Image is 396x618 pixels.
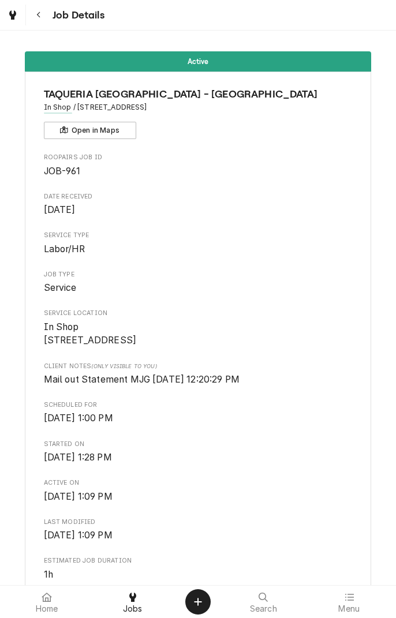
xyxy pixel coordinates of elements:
[44,413,113,424] span: [DATE] 1:00 PM
[36,604,58,613] span: Home
[185,589,211,615] button: Create Object
[44,122,136,139] button: Open in Maps
[44,518,353,542] div: Last Modified
[44,529,353,542] span: Last Modified
[44,153,353,178] div: Roopairs Job ID
[28,5,49,25] button: Navigate back
[5,588,89,616] a: Home
[44,400,353,410] span: Scheduled For
[44,374,240,385] span: Mail out Statement MJG [DATE] 12:20:29 PM
[44,556,353,565] span: Estimated Job Duration
[44,362,353,371] span: Client Notes
[91,588,175,616] a: Jobs
[44,231,353,256] div: Service Type
[221,588,306,616] a: Search
[123,604,143,613] span: Jobs
[44,518,353,527] span: Last Modified
[44,244,85,254] span: Labor/HR
[44,87,353,139] div: Client Information
[44,192,353,217] div: Date Received
[44,321,137,346] span: In Shop [STREET_ADDRESS]
[44,282,77,293] span: Service
[44,556,353,581] div: Estimated Job Duration
[44,478,353,488] span: Active On
[44,530,113,541] span: [DATE] 1:09 PM
[44,270,353,295] div: Job Type
[44,362,353,387] div: [object Object]
[2,5,23,25] a: Go to Jobs
[307,588,392,616] a: Menu
[188,58,209,65] span: Active
[44,153,353,162] span: Roopairs Job ID
[91,363,156,369] span: (Only Visible to You)
[44,102,353,113] span: Address
[44,478,353,503] div: Active On
[44,568,353,582] span: Estimated Job Duration
[44,309,353,318] span: Service Location
[44,440,353,465] div: Started On
[44,400,353,425] div: Scheduled For
[44,373,353,387] span: [object Object]
[44,204,76,215] span: [DATE]
[44,569,53,580] span: 1h
[44,166,81,177] span: JOB-961
[25,51,371,72] div: Status
[250,604,277,613] span: Search
[44,440,353,449] span: Started On
[44,164,353,178] span: Roopairs Job ID
[44,451,353,465] span: Started On
[44,452,112,463] span: [DATE] 1:28 PM
[44,87,353,102] span: Name
[44,242,353,256] span: Service Type
[49,8,104,23] span: Job Details
[44,411,353,425] span: Scheduled For
[44,320,353,347] span: Service Location
[44,490,353,504] span: Active On
[44,192,353,201] span: Date Received
[44,491,113,502] span: [DATE] 1:09 PM
[44,270,353,279] span: Job Type
[44,231,353,240] span: Service Type
[338,604,360,613] span: Menu
[44,281,353,295] span: Job Type
[44,203,353,217] span: Date Received
[44,309,353,347] div: Service Location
